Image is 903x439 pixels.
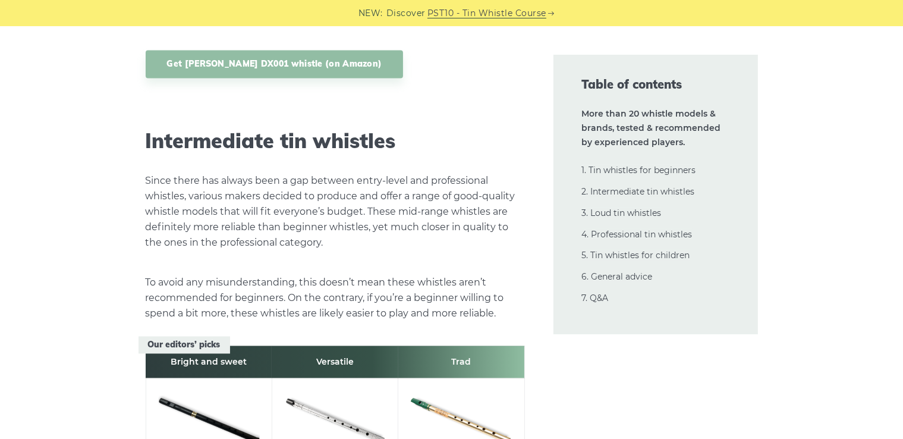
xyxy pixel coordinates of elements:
th: Versatile [272,346,398,378]
th: Bright and sweet [146,346,272,378]
a: 4. Professional tin whistles [582,229,693,240]
h2: Intermediate tin whistles [146,130,525,154]
span: NEW: [358,7,383,20]
a: 6. General advice [582,271,653,282]
a: 3. Loud tin whistles [582,208,662,218]
a: 2. Intermediate tin whistles [582,186,695,197]
a: 1. Tin whistles for beginners [582,165,696,175]
a: PST10 - Tin Whistle Course [427,7,546,20]
p: Since there has always been a gap between entry-level and professional whistles, various makers d... [146,174,525,251]
p: To avoid any misunderstanding, this doesn’t mean these whistles aren’t recommended for beginners.... [146,275,525,322]
span: Our editors’ picks [139,337,230,354]
th: Trad [398,346,524,378]
a: 7. Q&A [582,293,609,303]
span: Discover [386,7,426,20]
span: Table of contents [582,76,729,93]
a: Get [PERSON_NAME] DX001 whistle (on Amazon) [146,51,404,79]
a: 5. Tin whistles for children [582,250,690,261]
strong: More than 20 whistle models & brands, tested & recommended by experienced players. [582,108,721,148]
